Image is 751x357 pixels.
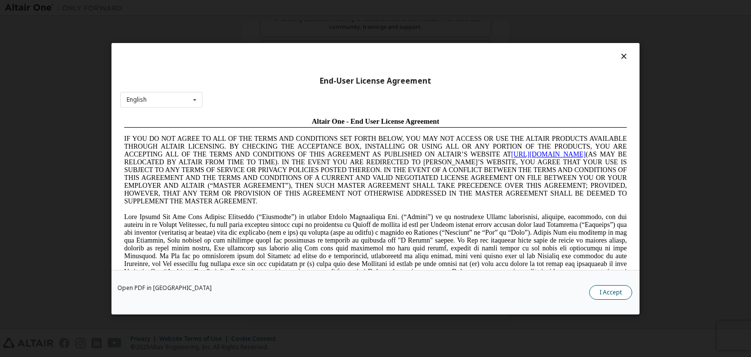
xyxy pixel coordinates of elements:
[589,285,632,300] button: I Accept
[127,97,147,103] div: English
[4,100,507,170] span: Lore Ipsumd Sit Ame Cons Adipisc Elitseddo (“Eiusmodte”) in utlabor Etdolo Magnaaliqua Eni. (“Adm...
[391,37,465,45] a: [URL][DOMAIN_NAME]
[120,76,631,86] div: End-User License Agreement
[117,285,212,291] a: Open PDF in [GEOGRAPHIC_DATA]
[192,4,319,12] span: Altair One - End User License Agreement
[4,22,507,91] span: IF YOU DO NOT AGREE TO ALL OF THE TERMS AND CONDITIONS SET FORTH BELOW, YOU MAY NOT ACCESS OR USE...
